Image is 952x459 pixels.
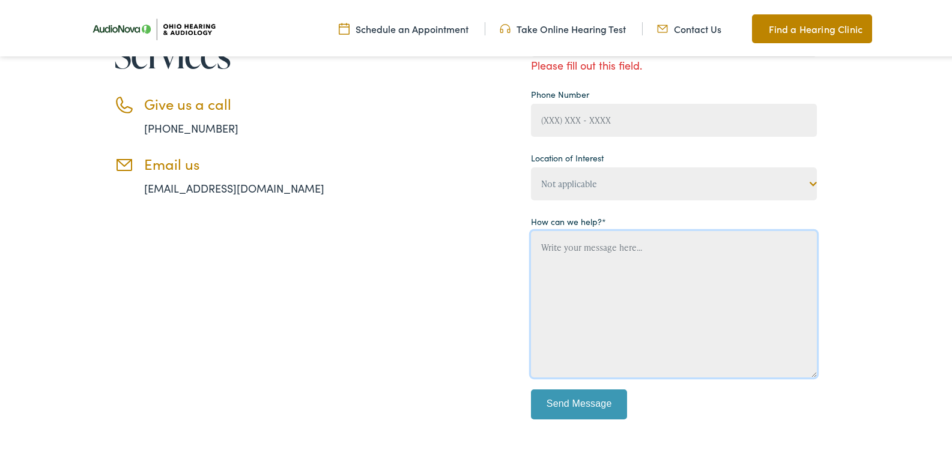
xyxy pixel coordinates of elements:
a: Find a Hearing Clinic [752,12,872,41]
a: [PHONE_NUMBER] [144,118,238,133]
h3: Email us [144,153,360,170]
h3: Give us a call [144,93,360,110]
input: Send Message [531,387,627,417]
a: [EMAIL_ADDRESS][DOMAIN_NAME] [144,178,324,193]
label: Location of Interest [531,149,604,162]
img: Mail icon representing email contact with Ohio Hearing in Cincinnati, OH [657,20,668,33]
a: Schedule an Appointment [339,20,468,33]
a: Take Online Hearing Test [500,20,626,33]
label: Phone Number [531,86,589,98]
img: Calendar Icon to schedule a hearing appointment in Cincinnati, OH [339,20,350,33]
label: How can we help? [531,213,606,226]
img: Map pin icon to find Ohio Hearing & Audiology in Cincinnati, OH [752,19,763,34]
a: Contact Us [657,20,721,33]
input: (XXX) XXX - XXXX [531,101,817,134]
span: Please fill out this field. [531,55,817,71]
img: Headphones icone to schedule online hearing test in Cincinnati, OH [500,20,511,33]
